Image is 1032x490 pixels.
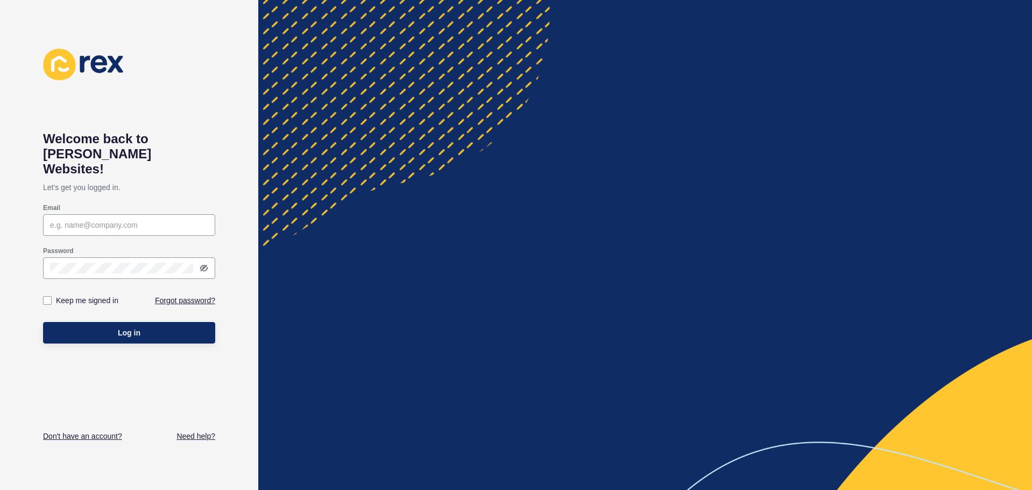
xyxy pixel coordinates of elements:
[50,220,208,230] input: e.g. name@company.com
[43,247,74,255] label: Password
[43,204,60,212] label: Email
[176,431,215,442] a: Need help?
[43,177,215,198] p: Let's get you logged in.
[118,327,140,338] span: Log in
[43,131,215,177] h1: Welcome back to [PERSON_NAME] Websites!
[43,322,215,344] button: Log in
[43,431,122,442] a: Don't have an account?
[56,295,118,306] label: Keep me signed in
[155,295,215,306] a: Forgot password?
